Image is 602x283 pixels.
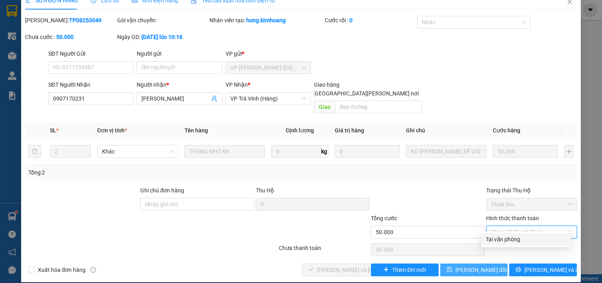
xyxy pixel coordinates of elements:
[278,244,371,258] div: Chưa thanh toán
[28,168,233,177] div: Tổng: 2
[516,267,521,273] span: printer
[184,145,265,158] input: VD: Bàn, Ghế
[97,127,127,134] span: Đơn vị tính
[455,266,507,274] span: [PERSON_NAME] đổi
[440,264,508,276] button: save[PERSON_NAME] đổi
[48,80,134,89] div: SĐT Người Nhận
[25,16,116,25] div: [PERSON_NAME]:
[314,81,339,88] span: Giao hàng
[117,16,208,25] div: Gói vận chuyển:
[383,267,389,273] span: plus
[314,101,335,113] span: Giao
[320,145,328,158] span: kg
[392,266,426,274] span: Thêm ĐH mới
[230,62,306,74] span: VP Trần Phú (Hàng)
[403,123,490,138] th: Ghi chú
[371,215,397,221] span: Tổng cước
[210,16,323,25] div: Nhân viên tạo:
[286,127,314,134] span: Định lượng
[256,187,274,194] span: Thu Hộ
[226,81,248,88] span: VP Nhận
[69,17,102,23] b: TP08253049
[302,264,370,276] button: check[PERSON_NAME] và [PERSON_NAME] hàng
[56,34,74,40] b: 50.000
[140,198,254,211] input: Ghi chú đơn hàng
[25,33,116,41] div: Chưa cước :
[335,101,422,113] input: Dọc đường
[141,34,182,40] b: [DATE] lúc 10:18
[140,187,184,194] label: Ghi chú đơn hàng
[184,127,208,134] span: Tên hàng
[90,267,96,273] span: info-circle
[486,215,539,221] label: Hình thức thanh toán
[230,93,306,105] span: VP Trà Vinh (Hàng)
[524,266,580,274] span: [PERSON_NAME] và In
[226,49,311,58] div: VP gửi
[211,95,218,102] span: user-add
[447,267,452,273] span: save
[310,89,422,98] span: [GEOGRAPHIC_DATA][PERSON_NAME] nơi
[28,145,41,158] button: delete
[335,127,364,134] span: Giá trị hàng
[349,17,353,23] b: 0
[137,80,222,89] div: Người nhận
[371,264,439,276] button: plusThêm ĐH mới
[509,264,577,276] button: printer[PERSON_NAME] và In
[137,49,222,58] div: Người gửi
[35,266,89,274] span: Xuất hóa đơn hàng
[491,226,573,238] span: Chọn HT Thanh Toán
[325,16,416,25] div: Cước rồi :
[48,49,134,58] div: SĐT Người Gửi
[564,145,574,158] button: plus
[491,198,573,210] span: Chưa thu
[117,33,208,41] div: Ngày GD:
[246,17,286,23] b: hung.kimhoang
[406,145,487,158] input: Ghi Chú
[568,230,573,235] span: close-circle
[102,145,173,157] span: Khác
[50,127,56,134] span: SL
[493,145,558,158] input: 0
[486,235,566,244] div: Tại văn phòng
[486,186,577,195] div: Trạng thái Thu Hộ
[335,145,400,158] input: 0
[493,127,520,134] span: Cước hàng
